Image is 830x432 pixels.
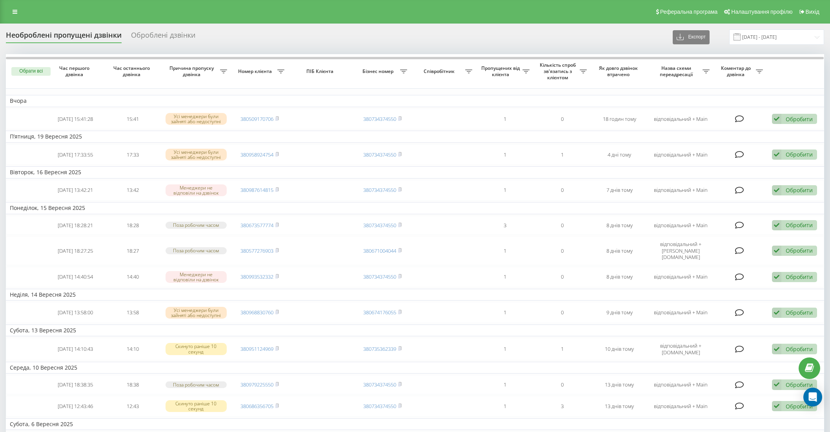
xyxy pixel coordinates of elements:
td: 7 днів тому [591,180,648,201]
td: 1 [476,180,533,201]
span: Номер клієнта [235,68,277,75]
a: 380993532332 [240,273,273,280]
td: 18:28 [104,216,161,235]
td: 0 [533,216,591,235]
td: відповідальний + Main [648,180,714,201]
div: Обробити [786,381,813,388]
td: 0 [533,109,591,129]
span: Вихід [806,9,819,15]
a: 380734374550 [363,186,396,193]
td: 3 [476,216,533,235]
td: 13 днів тому [591,396,648,417]
td: 1 [533,144,591,165]
td: 14:10 [104,338,161,360]
td: [DATE] 13:42:21 [47,180,104,201]
span: Коментар до дзвінка [717,65,756,77]
td: 1 [476,338,533,360]
div: Обробити [786,345,813,353]
td: відповідальний + Main [648,375,714,394]
span: Назва схеми переадресації [652,65,703,77]
a: 380734374550 [363,115,396,122]
td: відповідальний + Main [648,302,714,323]
td: 1 [476,267,533,288]
td: 3 [533,396,591,417]
button: Експорт [673,30,710,44]
td: 18:38 [104,375,161,394]
div: Обробити [786,115,813,123]
div: Оброблені дзвінки [131,31,195,43]
td: 8 днів тому [591,267,648,288]
td: [DATE] 13:58:00 [47,302,104,323]
td: 13 днів тому [591,375,648,394]
a: 380734374550 [363,273,396,280]
div: Обробити [786,247,813,254]
td: [DATE] 18:38:35 [47,375,104,394]
td: 0 [533,302,591,323]
span: Бізнес номер [358,68,400,75]
a: 380671004044 [363,247,396,254]
span: Реферальна програма [660,9,718,15]
td: Вівторок, 16 Вересня 2025 [6,166,824,178]
td: 1 [476,375,533,394]
td: 0 [533,236,591,265]
td: Вчора [6,95,824,107]
a: 380734374550 [363,222,396,229]
button: Обрати всі [11,67,51,76]
a: 380734374550 [363,403,396,410]
td: 1 [476,109,533,129]
td: Субота, 6 Вересня 2025 [6,418,824,430]
span: Як довго дзвінок втрачено [597,65,642,77]
a: 380987614815 [240,186,273,193]
td: Неділя, 14 Вересня 2025 [6,289,824,301]
a: 380509170706 [240,115,273,122]
div: Менеджери не відповіли на дзвінок [166,184,227,196]
a: 380968830760 [240,309,273,316]
td: Середа, 10 Вересня 2025 [6,362,824,374]
td: 17:33 [104,144,161,165]
td: [DATE] 14:40:54 [47,267,104,288]
div: Поза робочим часом [166,381,227,388]
td: 8 днів тому [591,216,648,235]
a: 380735362339 [363,345,396,352]
div: Скинуто раніше 10 секунд [166,400,227,412]
div: Обробити [786,151,813,158]
td: 1 [476,302,533,323]
td: відповідальний + Main [648,109,714,129]
td: 1 [533,338,591,360]
a: 380951124969 [240,345,273,352]
div: Менеджери не відповіли на дзвінок [166,271,227,283]
td: 0 [533,267,591,288]
span: Кількість спроб зв'язатись з клієнтом [537,62,580,80]
td: відповідальний + Main [648,396,714,417]
span: Час першого дзвінка [53,65,98,77]
div: Поза робочим часом [166,247,227,254]
td: 14:40 [104,267,161,288]
td: 1 [476,144,533,165]
td: 4 дні тому [591,144,648,165]
div: Усі менеджери були зайняті або недоступні [166,113,227,125]
td: [DATE] 18:28:21 [47,216,104,235]
td: відповідальний + ﻿[DOMAIN_NAME] [648,338,714,360]
td: 0 [533,180,591,201]
div: Обробити [786,273,813,281]
td: [DATE] 12:43:46 [47,396,104,417]
td: 13:58 [104,302,161,323]
span: Налаштування профілю [731,9,792,15]
div: Обробити [786,403,813,410]
td: відповідальний + Main [648,144,714,165]
td: 12:43 [104,396,161,417]
td: 1 [476,396,533,417]
div: Скинуто раніше 10 секунд [166,343,227,355]
td: 13:42 [104,180,161,201]
td: 9 днів тому [591,302,648,323]
div: Усі менеджери були зайняті або недоступні [166,307,227,319]
td: Понеділок, 15 Вересня 2025 [6,202,824,214]
td: [DATE] 18:27:25 [47,236,104,265]
span: Причина пропуску дзвінка [165,65,220,77]
a: 380979225550 [240,381,273,388]
td: П’ятниця, 19 Вересня 2025 [6,131,824,142]
div: Усі менеджери були зайняті або недоступні [166,149,227,160]
td: [DATE] 17:33:55 [47,144,104,165]
td: відповідальний + Main [648,216,714,235]
td: відповідальний + ﻿[PERSON_NAME][DOMAIN_NAME] [648,236,714,265]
